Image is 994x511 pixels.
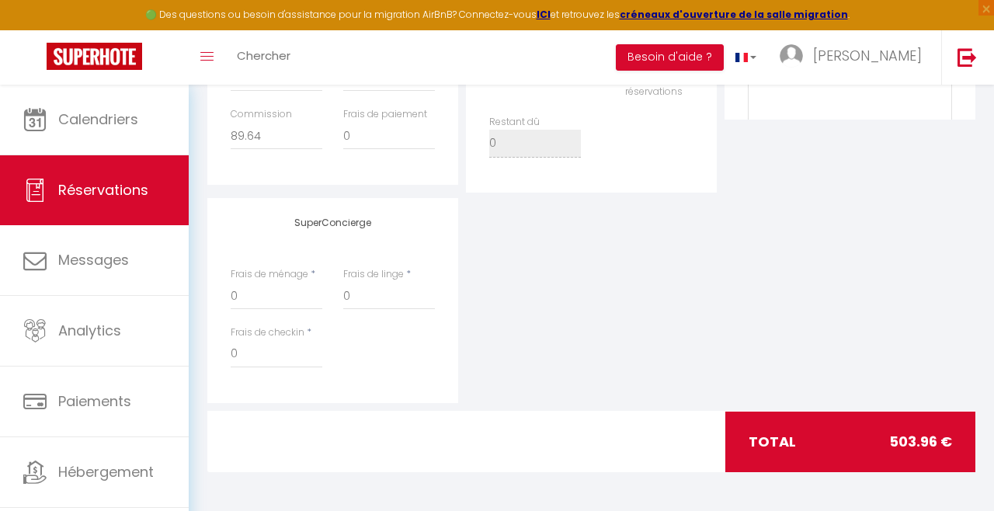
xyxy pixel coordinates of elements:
span: Réservations [58,180,148,200]
a: ICI [537,8,551,21]
label: Frais de checkin [231,325,304,340]
label: Commission [231,107,292,122]
span: Messages [58,250,129,269]
a: ... [PERSON_NAME] [768,30,941,85]
div: total [725,412,975,472]
button: Besoin d'aide ? [616,44,724,71]
span: 503.96 € [889,431,952,453]
label: Frais de ménage [231,267,308,282]
span: Analytics [58,321,121,340]
span: Hébergement [58,462,154,481]
span: Calendriers [58,109,138,129]
label: Frais de linge [343,267,404,282]
span: Paiements [58,391,131,411]
a: créneaux d'ouverture de la salle migration [620,8,848,21]
span: [PERSON_NAME] [813,46,922,65]
a: Chercher [225,30,302,85]
h4: SuperConcierge [231,217,435,228]
span: Chercher [237,47,290,64]
label: Restant dû [489,115,540,130]
button: Ouvrir le widget de chat LiveChat [12,6,59,53]
img: ... [780,44,803,68]
label: Frais de paiement [343,107,427,122]
img: Super Booking [47,43,142,70]
img: logout [958,47,977,67]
